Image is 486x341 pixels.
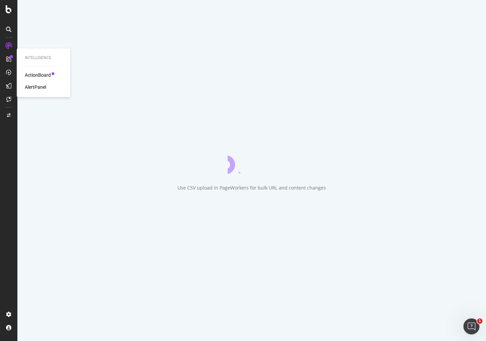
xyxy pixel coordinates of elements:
[25,84,46,90] a: AlertPanel
[25,72,51,78] a: ActionBoard
[177,185,326,191] div: Use CSV upload in PageWorkers for bulk URL and content changes
[25,55,62,61] div: Intelligence
[463,318,479,334] iframe: Intercom live chat
[228,150,276,174] div: animation
[477,318,482,324] span: 1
